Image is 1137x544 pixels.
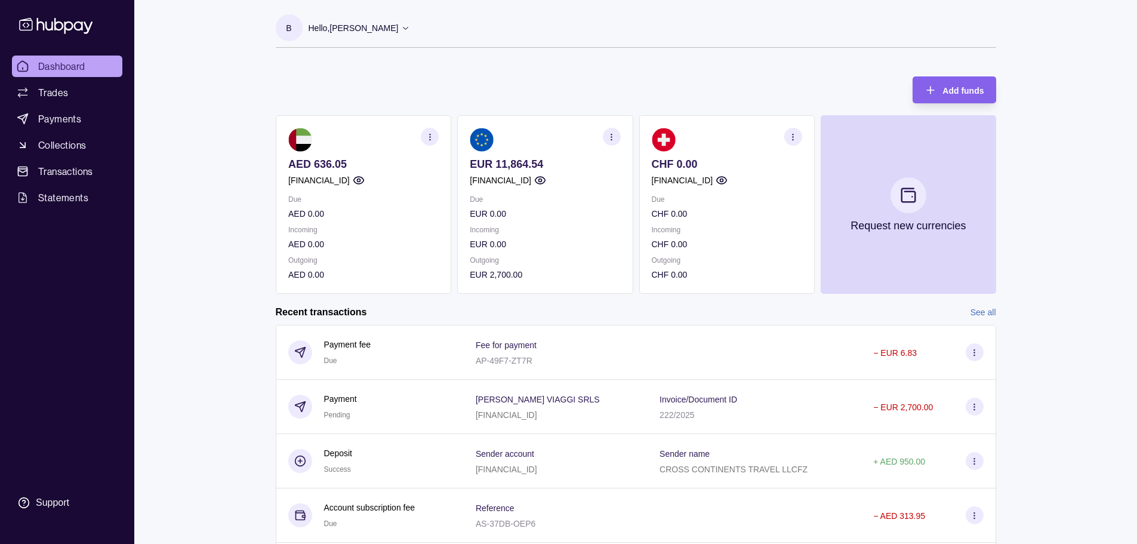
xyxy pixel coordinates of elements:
p: Incoming [651,223,802,236]
p: Request new currencies [851,219,966,232]
p: [FINANCIAL_ID] [288,174,350,187]
a: Statements [12,187,122,208]
p: Outgoing [288,254,439,267]
p: AED 636.05 [288,158,439,171]
span: Add funds [942,86,984,96]
p: AED 0.00 [288,238,439,251]
img: ch [651,128,675,152]
p: − AED 313.95 [873,511,925,521]
p: EUR 0.00 [470,238,620,251]
p: [FINANCIAL_ID] [476,410,537,420]
span: Statements [38,190,88,205]
p: [PERSON_NAME] VIAGGI SRLS [476,395,600,404]
p: Incoming [288,223,439,236]
p: Invoice/Document ID [660,395,737,404]
p: Sender account [476,449,534,459]
p: EUR 11,864.54 [470,158,620,171]
span: Due [324,520,337,528]
a: Support [12,490,122,515]
button: Request new currencies [820,115,996,294]
button: Add funds [913,76,996,103]
p: Deposit [324,447,352,460]
p: [FINANCIAL_ID] [476,465,537,474]
p: CHF 0.00 [651,268,802,281]
p: AS-37DB-OEP6 [476,519,535,528]
p: Hello, [PERSON_NAME] [309,21,399,35]
p: EUR 2,700.00 [470,268,620,281]
p: CHF 0.00 [651,207,802,220]
a: See all [970,306,996,319]
span: Success [324,465,351,474]
span: Transactions [38,164,93,179]
p: CHF 0.00 [651,158,802,171]
a: Trades [12,82,122,103]
span: Pending [324,411,350,419]
a: Transactions [12,161,122,182]
p: AED 0.00 [288,207,439,220]
p: Due [651,193,802,206]
h2: Recent transactions [276,306,367,319]
p: Due [470,193,620,206]
p: CHF 0.00 [651,238,802,251]
p: Due [288,193,439,206]
img: ae [288,128,312,152]
p: Incoming [470,223,620,236]
p: AP-49F7-ZT7R [476,356,532,365]
span: Payments [38,112,81,126]
p: Payment [324,392,357,405]
p: Outgoing [470,254,620,267]
p: − EUR 2,700.00 [873,402,933,412]
img: eu [470,128,494,152]
a: Payments [12,108,122,130]
span: Collections [38,138,86,152]
p: Payment fee [324,338,371,351]
p: Fee for payment [476,340,537,350]
span: Dashboard [38,59,85,73]
a: Dashboard [12,56,122,77]
span: Due [324,356,337,365]
p: Outgoing [651,254,802,267]
p: + AED 950.00 [873,457,925,466]
p: Reference [476,503,514,513]
a: Collections [12,134,122,156]
p: EUR 0.00 [470,207,620,220]
span: Trades [38,85,68,100]
p: AED 0.00 [288,268,439,281]
p: CROSS CONTINENTS TRAVEL LLCFZ [660,465,808,474]
p: [FINANCIAL_ID] [651,174,713,187]
p: B [286,21,291,35]
p: Account subscription fee [324,501,415,514]
div: Support [36,496,69,509]
p: − EUR 6.83 [873,348,917,358]
p: Sender name [660,449,710,459]
p: 222/2025 [660,410,694,420]
p: [FINANCIAL_ID] [470,174,531,187]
